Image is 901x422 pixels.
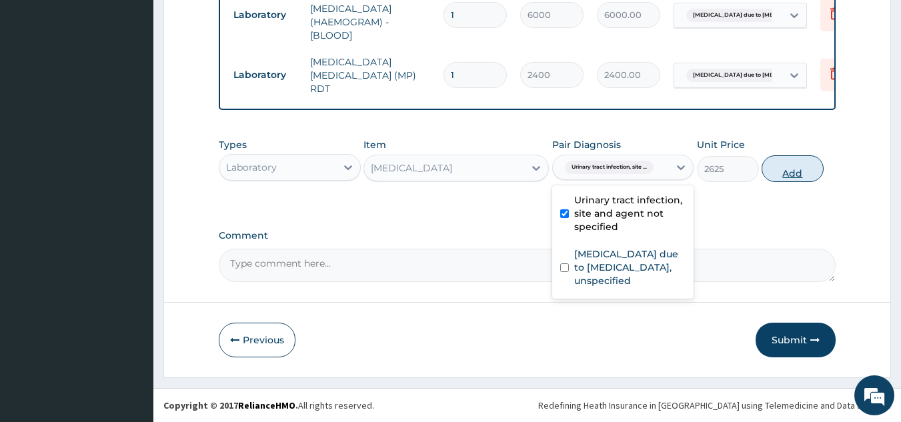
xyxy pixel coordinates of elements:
[219,7,251,39] div: Minimize live chat window
[219,323,295,357] button: Previous
[552,138,621,151] label: Pair Diagnosis
[565,161,654,174] span: Urinary tract infection, site ...
[686,69,834,82] span: [MEDICAL_DATA] due to [MEDICAL_DATA] falc...
[574,247,686,287] label: [MEDICAL_DATA] due to [MEDICAL_DATA], unspecified
[163,399,298,411] strong: Copyright © 2017 .
[219,139,247,151] label: Types
[371,161,452,175] div: [MEDICAL_DATA]
[538,399,891,412] div: Redefining Heath Insurance in [GEOGRAPHIC_DATA] using Telemedicine and Data Science!
[69,75,224,92] div: Chat with us now
[226,161,277,174] div: Laboratory
[574,193,686,233] label: Urinary tract infection, site and agent not specified
[227,63,303,87] td: Laboratory
[7,281,254,327] textarea: Type your message and hit 'Enter'
[238,399,295,411] a: RelianceHMO
[227,3,303,27] td: Laboratory
[363,138,386,151] label: Item
[756,323,836,357] button: Submit
[219,230,836,241] label: Comment
[77,126,184,261] span: We're online!
[25,67,54,100] img: d_794563401_company_1708531726252_794563401
[762,155,824,182] button: Add
[697,138,745,151] label: Unit Price
[686,9,834,22] span: [MEDICAL_DATA] due to [MEDICAL_DATA] falc...
[303,49,437,102] td: [MEDICAL_DATA] [MEDICAL_DATA] (MP) RDT
[153,388,901,422] footer: All rights reserved.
